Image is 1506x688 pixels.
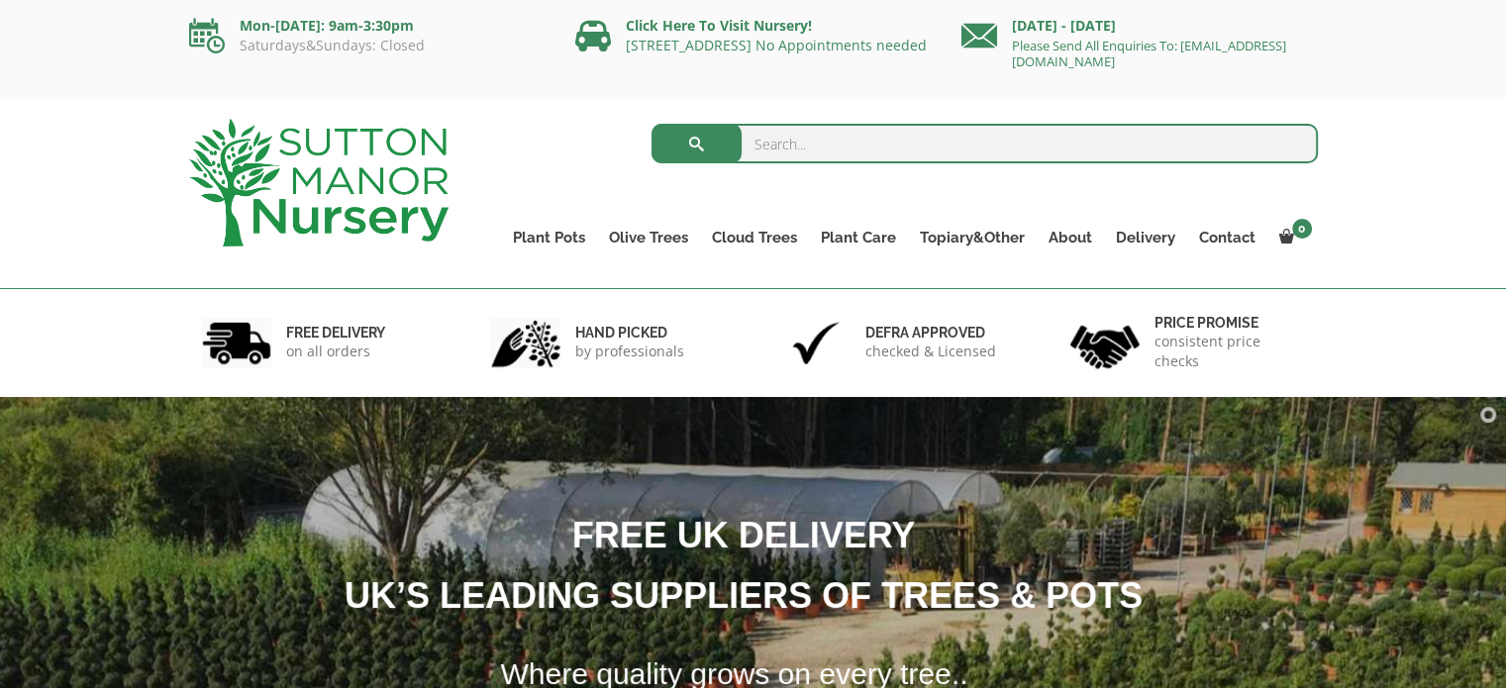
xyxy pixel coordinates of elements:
[781,318,851,368] img: 3.jpg
[575,342,684,361] p: by professionals
[626,36,927,54] a: [STREET_ADDRESS] No Appointments needed
[189,119,449,246] img: logo
[491,318,560,368] img: 2.jpg
[865,342,996,361] p: checked & Licensed
[1292,219,1312,239] span: 0
[865,324,996,342] h6: Defra approved
[809,224,908,251] a: Plant Care
[1267,224,1318,251] a: 0
[1012,37,1286,70] a: Please Send All Enquiries To: [EMAIL_ADDRESS][DOMAIN_NAME]
[597,224,700,251] a: Olive Trees
[626,16,812,35] a: Click Here To Visit Nursery!
[1104,224,1187,251] a: Delivery
[1187,224,1267,251] a: Contact
[1155,314,1305,332] h6: Price promise
[575,324,684,342] h6: hand picked
[286,324,385,342] h6: FREE DELIVERY
[700,224,809,251] a: Cloud Trees
[501,224,597,251] a: Plant Pots
[189,38,546,53] p: Saturdays&Sundays: Closed
[286,342,385,361] p: on all orders
[16,505,1448,626] h1: FREE UK DELIVERY UK’S LEADING SUPPLIERS OF TREES & POTS
[1070,313,1140,373] img: 4.jpg
[189,14,546,38] p: Mon-[DATE]: 9am-3:30pm
[961,14,1318,38] p: [DATE] - [DATE]
[1155,332,1305,371] p: consistent price checks
[1037,224,1104,251] a: About
[908,224,1037,251] a: Topiary&Other
[652,124,1318,163] input: Search...
[202,318,271,368] img: 1.jpg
